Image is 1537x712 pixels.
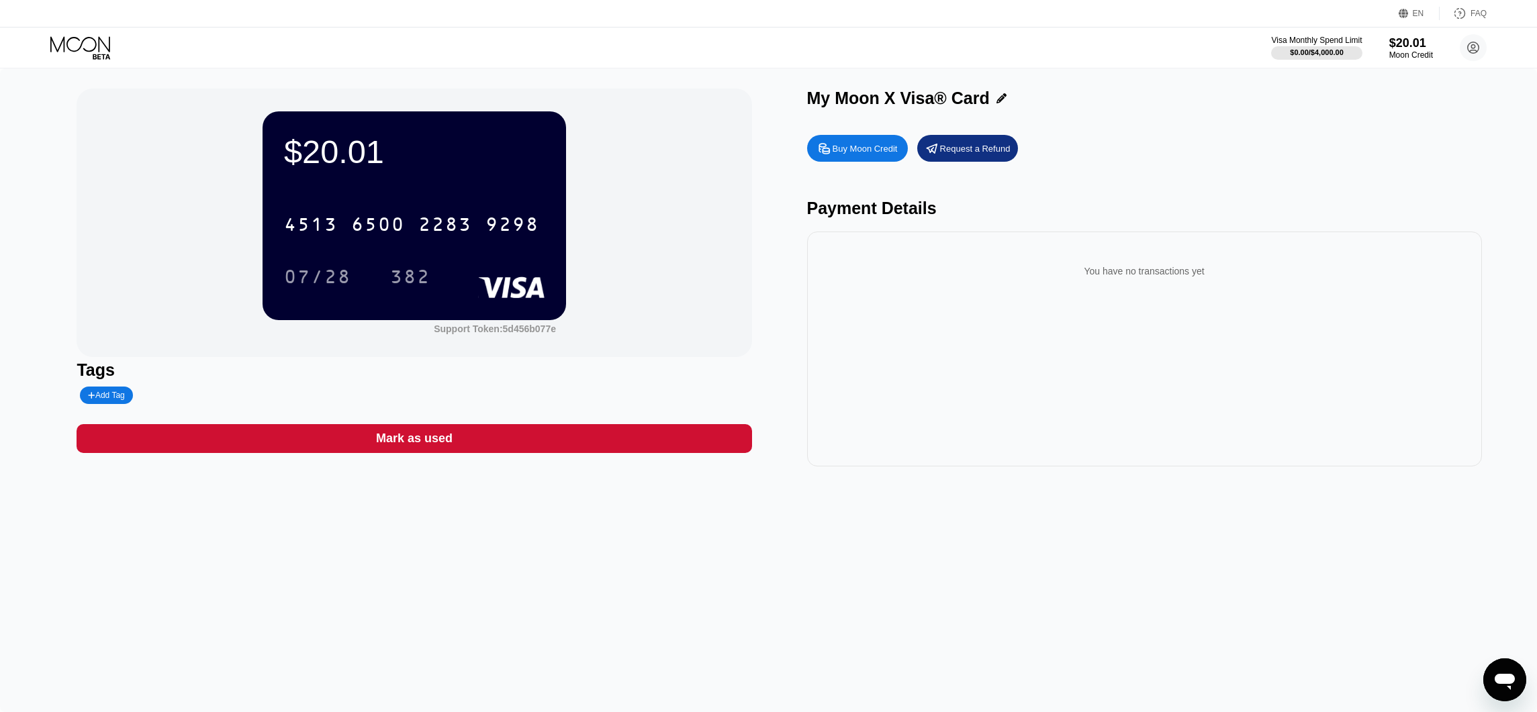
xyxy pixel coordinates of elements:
[1440,7,1487,20] div: FAQ
[77,424,751,453] div: Mark as used
[818,252,1471,290] div: You have no transactions yet
[807,199,1482,218] div: Payment Details
[418,215,472,237] div: 2283
[485,215,539,237] div: 9298
[807,135,908,162] div: Buy Moon Credit
[284,215,338,237] div: 4513
[1271,36,1362,60] div: Visa Monthly Spend Limit$0.00/$4,000.00
[1471,9,1487,18] div: FAQ
[940,143,1011,154] div: Request a Refund
[1389,36,1433,50] div: $20.01
[88,391,124,400] div: Add Tag
[1389,50,1433,60] div: Moon Credit
[376,431,453,446] div: Mark as used
[833,143,898,154] div: Buy Moon Credit
[380,260,440,293] div: 382
[434,323,556,334] div: Support Token: 5d456b077e
[276,207,547,241] div: 4513650022839298
[807,89,990,108] div: My Moon X Visa® Card
[77,360,751,380] div: Tags
[274,260,361,293] div: 07/28
[351,215,405,237] div: 6500
[1413,9,1424,18] div: EN
[1290,48,1344,56] div: $0.00 / $4,000.00
[284,133,545,170] div: $20.01
[80,387,132,404] div: Add Tag
[1399,7,1440,20] div: EN
[434,323,556,334] div: Support Token:5d456b077e
[917,135,1018,162] div: Request a Refund
[1389,36,1433,60] div: $20.01Moon Credit
[1271,36,1362,45] div: Visa Monthly Spend Limit
[390,268,430,289] div: 382
[284,268,351,289] div: 07/28
[1483,658,1526,701] iframe: Кнопка запуска окна обмена сообщениями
